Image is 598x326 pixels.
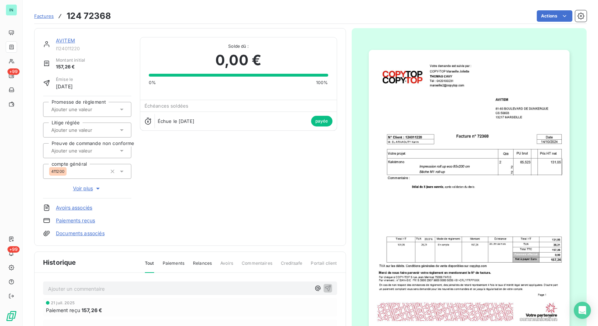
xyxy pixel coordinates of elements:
[7,246,20,253] span: +99
[67,10,111,22] h3: 124 72368
[56,230,105,237] a: Documents associés
[193,260,212,272] span: Relances
[51,301,75,305] span: 21 juil. 2025
[220,260,233,272] span: Avoirs
[537,10,572,22] button: Actions
[56,204,92,211] a: Avoirs associés
[242,260,272,272] span: Commentaires
[145,103,189,109] span: Échéances soldées
[6,310,17,322] img: Logo LeanPay
[56,46,131,51] span: I124011220
[7,68,20,75] span: +99
[56,217,95,224] a: Paiements reçus
[56,76,73,83] span: Émise le
[34,12,54,20] a: Factures
[574,302,591,319] div: Open Intercom Messenger
[51,106,122,113] input: Ajouter une valeur
[149,79,156,86] span: 0%
[158,118,194,124] span: Échue le [DATE]
[163,260,184,272] span: Paiements
[82,306,102,314] span: 157,26 €
[34,13,54,19] span: Factures
[145,260,154,273] span: Tout
[51,169,64,174] span: 411200
[316,79,328,86] span: 100%
[56,83,73,90] span: [DATE]
[51,127,122,133] input: Ajouter une valeur
[43,185,131,192] button: Voir plus
[281,260,303,272] span: Creditsafe
[311,116,332,126] span: payée
[46,306,80,314] span: Paiement reçu
[6,4,17,16] div: IN
[56,63,85,71] span: 157,26 €
[56,57,85,63] span: Montant initial
[56,37,75,43] a: AVITEM
[43,258,76,267] span: Historique
[51,148,122,154] input: Ajouter une valeur
[149,43,328,50] span: Solde dû :
[215,50,261,71] span: 0,00 €
[73,185,101,192] span: Voir plus
[311,260,337,272] span: Portail client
